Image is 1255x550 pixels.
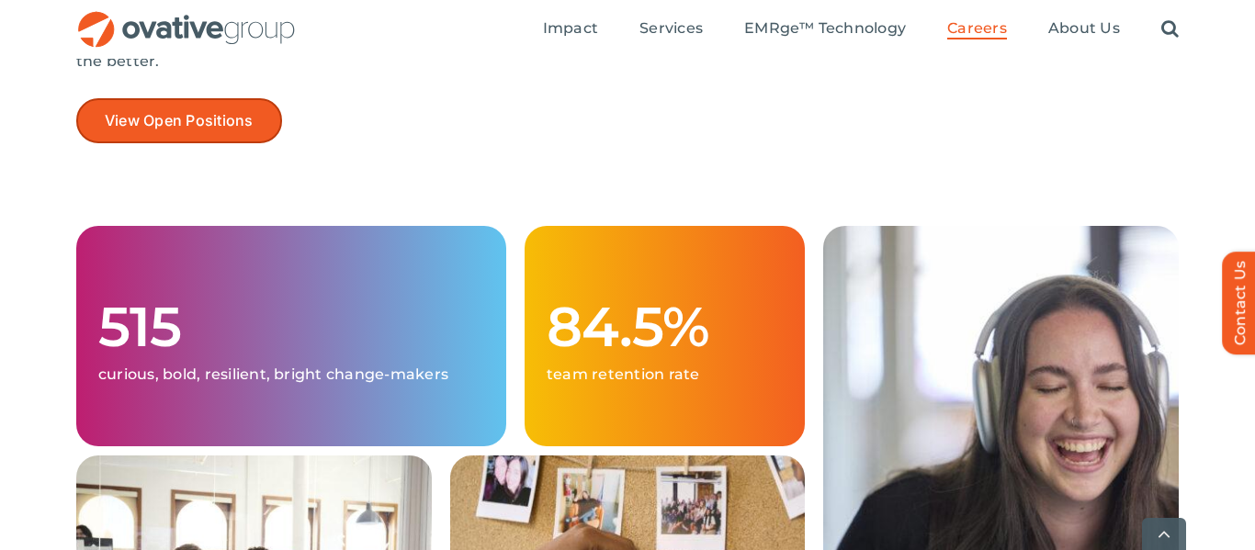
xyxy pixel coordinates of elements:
a: About Us [1048,19,1120,39]
p: curious, bold, resilient, bright change-makers [98,365,484,384]
span: View Open Positions [105,112,254,129]
p: team retention rate [547,365,783,384]
span: About Us [1048,19,1120,38]
span: EMRge™ Technology [744,19,906,38]
h1: 84.5% [547,297,783,356]
span: Services [639,19,703,38]
a: Search [1161,19,1179,39]
a: View Open Positions [76,98,282,143]
a: EMRge™ Technology [744,19,906,39]
a: Impact [543,19,598,39]
a: OG_Full_horizontal_RGB [76,9,297,27]
a: Careers [947,19,1007,39]
span: Impact [543,19,598,38]
a: Services [639,19,703,39]
span: Careers [947,19,1007,38]
h1: 515 [98,297,484,356]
